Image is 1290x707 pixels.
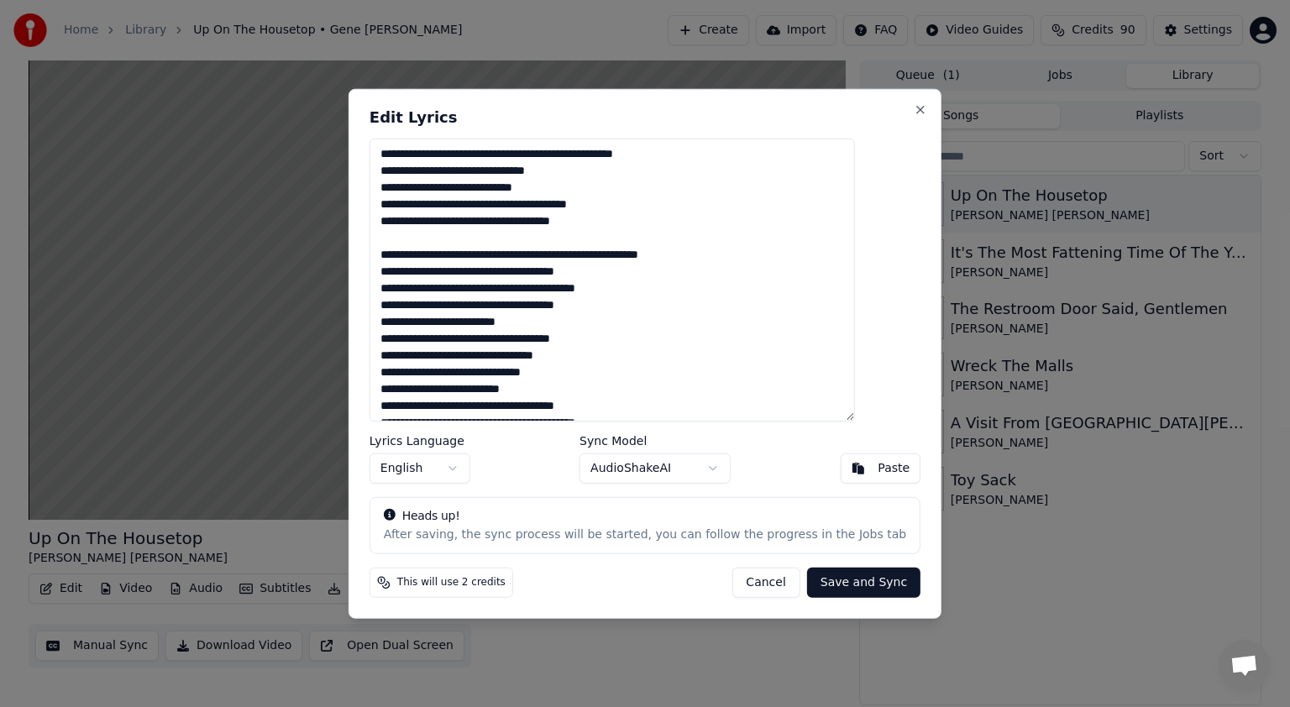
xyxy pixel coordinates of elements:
[807,567,920,597] button: Save and Sync
[384,526,906,542] div: After saving, the sync process will be started, you can follow the progress in the Jobs tab
[579,434,731,446] label: Sync Model
[370,434,470,446] label: Lyrics Language
[840,453,920,483] button: Paste
[397,575,506,589] span: This will use 2 credits
[732,567,800,597] button: Cancel
[384,507,906,524] div: Heads up!
[370,110,920,125] h2: Edit Lyrics
[878,459,910,476] div: Paste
